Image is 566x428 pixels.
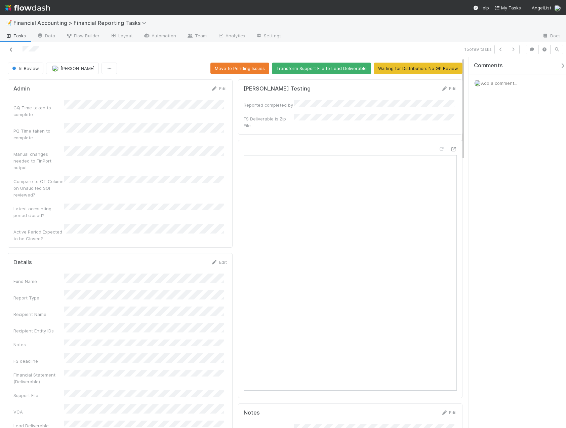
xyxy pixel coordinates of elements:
[60,31,105,42] a: Flow Builder
[473,4,489,11] div: Help
[46,63,99,74] button: [PERSON_NAME]
[13,85,30,92] h5: Admin
[60,66,94,71] span: [PERSON_NAME]
[13,294,64,301] div: Report Type
[272,63,371,74] button: Transform Support File to Lead Deliverable
[244,409,260,416] h5: Notes
[52,65,58,72] img: avatar_030f5503-c087-43c2-95d1-dd8963b2926c.png
[13,327,64,334] div: Recipient Entity IDs
[13,259,32,266] h5: Details
[181,31,212,42] a: Team
[13,392,64,399] div: Support File
[13,178,64,198] div: Compare to CT Column on Unaudited SOI reviewed?
[13,408,64,415] div: VCA
[244,115,294,129] div: FS Deliverable is Zip File
[105,31,138,42] a: Layout
[494,5,521,10] span: My Tasks
[474,80,481,86] img: avatar_c0d2ec3f-77e2-40ea-8107-ee7bdb5edede.png
[13,228,64,242] div: Active Period Expected to be Closed?
[244,85,311,92] h5: [PERSON_NAME] Testing
[210,63,269,74] button: Move to Pending Issues
[212,31,250,42] a: Analytics
[532,5,551,10] span: AngelList
[374,63,462,74] button: Waiting for Distribution: No GP Review
[13,205,64,219] div: Latest accounting period closed?
[250,31,287,42] a: Settings
[441,410,457,415] a: Edit
[13,358,64,364] div: FS deadline
[464,46,492,52] span: 15 of 89 tasks
[13,341,64,348] div: Notes
[13,104,64,118] div: CQ Time taken to complete
[66,32,99,39] span: Flow Builder
[494,4,521,11] a: My Tasks
[5,20,12,26] span: 📝
[481,80,517,86] span: Add a comment...
[5,32,26,39] span: Tasks
[11,66,39,71] span: In Review
[8,63,43,74] button: In Review
[13,151,64,171] div: Manual changes needed to FinPort output
[13,128,64,141] div: PQ Time taken to complete
[537,31,566,42] a: Docs
[32,31,60,42] a: Data
[554,5,561,11] img: avatar_c0d2ec3f-77e2-40ea-8107-ee7bdb5edede.png
[211,259,227,265] a: Edit
[13,371,64,385] div: Financial Statement (Deliverable)
[13,311,64,318] div: Recipient Name
[13,20,150,26] span: Financial Accounting > Financial Reporting Tasks
[5,2,50,13] img: logo-inverted-e16ddd16eac7371096b0.svg
[13,278,64,285] div: Fund Name
[244,102,294,108] div: Reported completed by
[138,31,181,42] a: Automation
[474,62,503,69] span: Comments
[211,86,227,91] a: Edit
[441,86,457,91] a: Edit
